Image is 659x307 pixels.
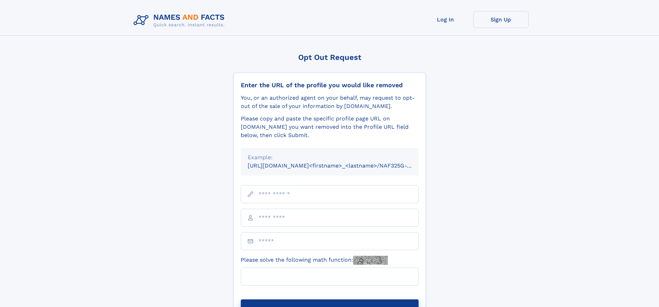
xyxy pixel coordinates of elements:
[241,115,419,139] div: Please copy and paste the specific profile page URL on [DOMAIN_NAME] you want removed into the Pr...
[131,11,230,30] img: Logo Names and Facts
[418,11,473,28] a: Log In
[473,11,529,28] a: Sign Up
[241,94,419,110] div: You, or an authorized agent on your behalf, may request to opt-out of the sale of your informatio...
[241,256,388,265] label: Please solve the following math function:
[248,162,432,169] small: [URL][DOMAIN_NAME]<firstname>_<lastname>/NAF325G-xxxxxxxx
[241,81,419,89] div: Enter the URL of the profile you would like removed
[248,153,412,162] div: Example:
[234,53,426,62] div: Opt Out Request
